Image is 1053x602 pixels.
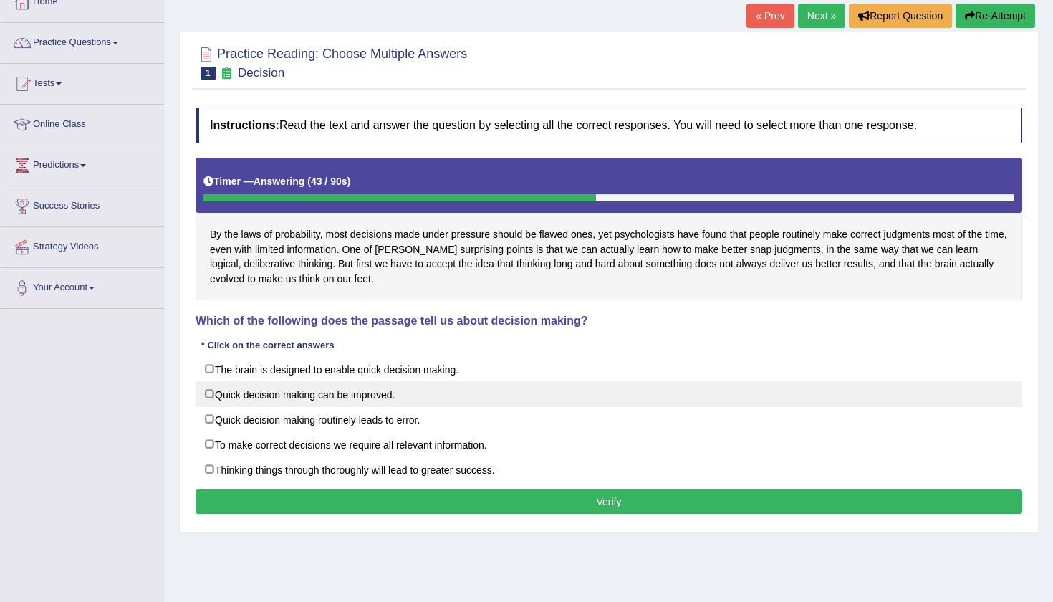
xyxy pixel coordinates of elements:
[196,457,1022,482] label: Thinking things through thoroughly will lead to greater success.
[196,44,467,80] h2: Practice Reading: Choose Multiple Answers
[201,67,216,80] span: 1
[1,23,164,59] a: Practice Questions
[307,176,311,187] b: (
[347,176,351,187] b: )
[219,67,234,80] small: Exam occurring question
[254,176,305,187] b: Answering
[238,66,284,80] small: Decision
[1,268,164,304] a: Your Account
[1,64,164,100] a: Tests
[196,431,1022,457] label: To make correct decisions we require all relevant information.
[196,315,1022,328] h4: Which of the following does the passage tell us about decision making?
[849,4,952,28] button: Report Question
[196,489,1022,514] button: Verify
[196,381,1022,407] label: Quick decision making can be improved.
[196,158,1022,301] div: By the laws of probability, most decisions made under pressure should be flawed ones, yet psychol...
[956,4,1035,28] button: Re-Attempt
[196,107,1022,143] h4: Read the text and answer the question by selecting all the correct responses. You will need to se...
[1,145,164,181] a: Predictions
[1,105,164,140] a: Online Class
[196,356,1022,382] label: The brain is designed to enable quick decision making.
[311,176,347,187] b: 43 / 90s
[196,338,340,352] div: * Click on the correct answers
[746,4,794,28] a: « Prev
[1,186,164,222] a: Success Stories
[1,227,164,263] a: Strategy Videos
[210,119,279,131] b: Instructions:
[203,176,350,187] h5: Timer —
[798,4,845,28] a: Next »
[196,406,1022,432] label: Quick decision making routinely leads to error.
